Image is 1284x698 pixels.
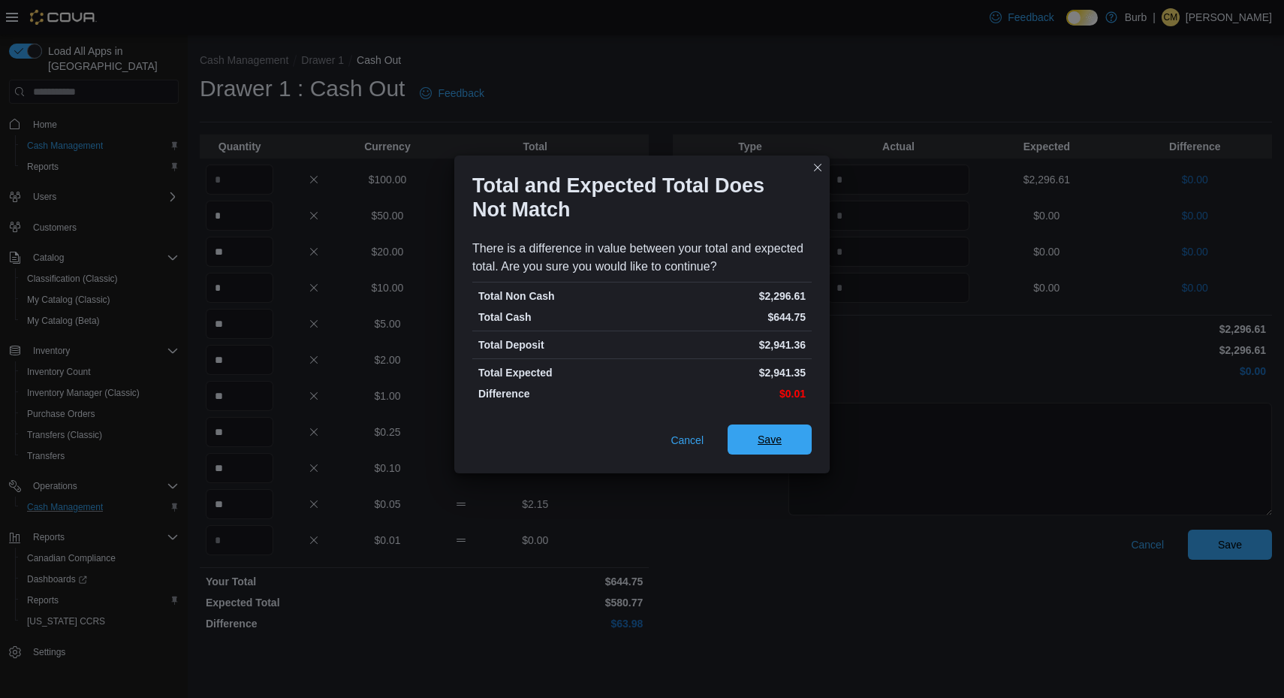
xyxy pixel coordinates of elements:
[645,337,806,352] p: $2,941.36
[478,310,639,325] p: Total Cash
[472,240,812,276] div: There is a difference in value between your total and expected total. Are you sure you would like...
[671,433,704,448] span: Cancel
[645,310,806,325] p: $644.75
[809,159,827,177] button: Closes this modal window
[478,386,639,401] p: Difference
[728,425,812,455] button: Save
[665,425,710,455] button: Cancel
[478,337,639,352] p: Total Deposit
[478,365,639,380] p: Total Expected
[478,289,639,304] p: Total Non Cash
[472,174,800,222] h1: Total and Expected Total Does Not Match
[645,365,806,380] p: $2,941.35
[645,386,806,401] p: $0.01
[758,432,782,447] span: Save
[645,289,806,304] p: $2,296.61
